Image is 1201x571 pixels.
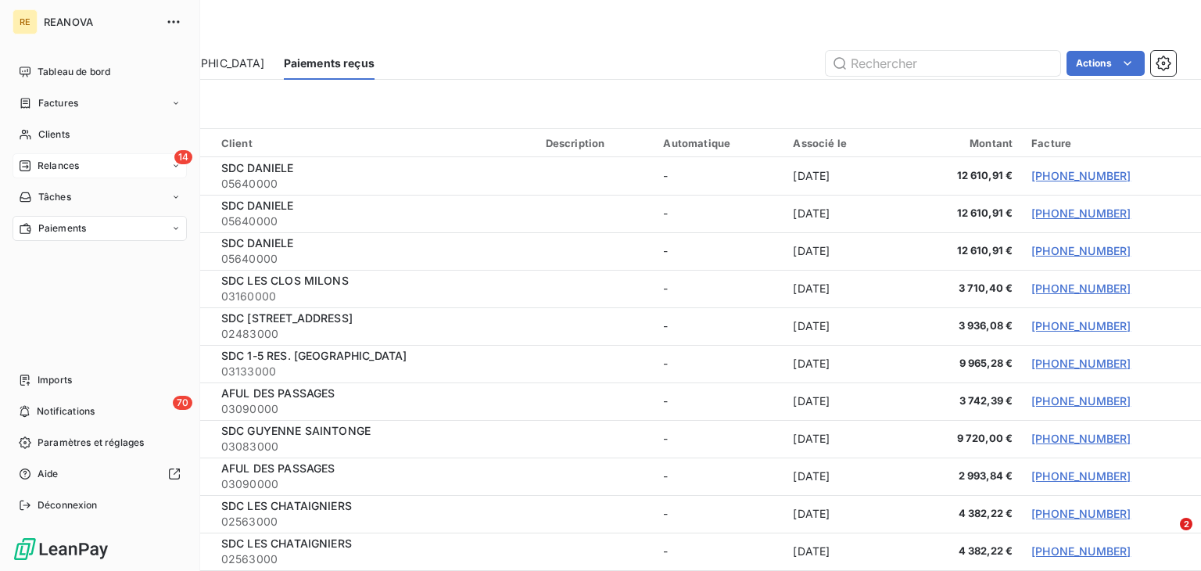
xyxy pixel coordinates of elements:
a: [PHONE_NUMBER] [1031,282,1131,295]
span: 05640000 [221,176,527,192]
a: [PHONE_NUMBER] [1031,319,1131,332]
span: AFUL DES PASSAGES [221,461,335,475]
div: Facture [1031,137,1192,149]
span: Imports [38,373,72,387]
span: Aide [38,467,59,481]
div: Client [221,137,527,149]
span: 4 382,22 € [902,506,1013,522]
td: [DATE] [783,533,893,570]
span: 03160000 [221,289,527,304]
td: - [654,307,783,345]
div: Associé le [793,137,884,149]
span: SDC [STREET_ADDRESS] [221,311,353,325]
span: Clients [38,127,70,142]
td: - [654,420,783,458]
div: RE [13,9,38,34]
td: - [654,495,783,533]
a: [PHONE_NUMBER] [1031,244,1131,257]
span: Tâches [38,190,71,204]
span: 3 742,39 € [902,393,1013,409]
td: [DATE] [783,495,893,533]
span: SDC LES CHATAIGNIERS [221,499,352,512]
td: [DATE] [783,382,893,420]
span: 4 382,22 € [902,544,1013,559]
span: 02563000 [221,514,527,530]
td: - [654,232,783,270]
td: [DATE] [783,307,893,345]
div: Montant [902,137,1013,149]
span: 05640000 [221,251,527,267]
td: [DATE] [783,270,893,307]
span: SDC 1-5 RES. [GEOGRAPHIC_DATA] [221,349,407,362]
span: REANOVA [44,16,156,28]
a: [PHONE_NUMBER] [1031,394,1131,408]
div: Description [546,137,645,149]
td: - [654,345,783,382]
td: [DATE] [783,157,893,195]
span: 2 [1180,518,1192,530]
span: Paramètres et réglages [38,436,144,450]
span: 03090000 [221,476,527,492]
td: - [654,195,783,232]
span: 02563000 [221,551,527,567]
span: 9 720,00 € [902,431,1013,447]
a: [PHONE_NUMBER] [1031,357,1131,370]
td: [DATE] [783,195,893,232]
a: [PHONE_NUMBER] [1031,432,1131,445]
td: [DATE] [783,420,893,458]
span: Notifications [37,404,95,418]
span: 3 936,08 € [902,318,1013,334]
td: - [654,270,783,307]
td: - [654,458,783,495]
span: AFUL DES PASSAGES [221,386,335,400]
span: Paiements [38,221,86,235]
span: 05640000 [221,214,527,229]
a: Aide [13,461,187,487]
span: 12 610,91 € [902,168,1013,184]
span: Relances [38,159,79,173]
td: - [654,157,783,195]
span: Factures [38,96,78,110]
span: 70 [173,396,192,410]
span: 03090000 [221,401,527,417]
a: [PHONE_NUMBER] [1031,507,1131,520]
span: 3 710,40 € [902,281,1013,296]
span: 03083000 [221,439,527,454]
button: Actions [1067,51,1145,76]
span: 03133000 [221,364,527,379]
span: 12 610,91 € [902,243,1013,259]
td: - [654,533,783,570]
a: [PHONE_NUMBER] [1031,544,1131,558]
span: Déconnexion [38,498,98,512]
iframe: Intercom live chat [1148,518,1185,555]
td: [DATE] [783,345,893,382]
span: 14 [174,150,192,164]
a: [PHONE_NUMBER] [1031,469,1131,483]
span: SDC LES CLOS MILONS [221,274,349,287]
img: Logo LeanPay [13,537,109,562]
div: Automatique [663,137,774,149]
a: [PHONE_NUMBER] [1031,206,1131,220]
td: - [654,382,783,420]
input: Rechercher [826,51,1060,76]
a: [PHONE_NUMBER] [1031,169,1131,182]
span: 2 993,84 € [902,469,1013,484]
td: [DATE] [783,458,893,495]
span: SDC LES CHATAIGNIERS [221,537,352,550]
span: 12 610,91 € [902,206,1013,221]
span: 9 965,28 € [902,356,1013,372]
span: SDC DANIELE [221,161,294,174]
td: [DATE] [783,232,893,270]
span: Tableau de bord [38,65,110,79]
span: 02483000 [221,326,527,342]
span: SDC DANIELE [221,199,294,212]
span: SDC DANIELE [221,236,294,250]
span: Paiements reçus [284,56,375,71]
span: SDC GUYENNE SAINTONGE [221,424,371,437]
